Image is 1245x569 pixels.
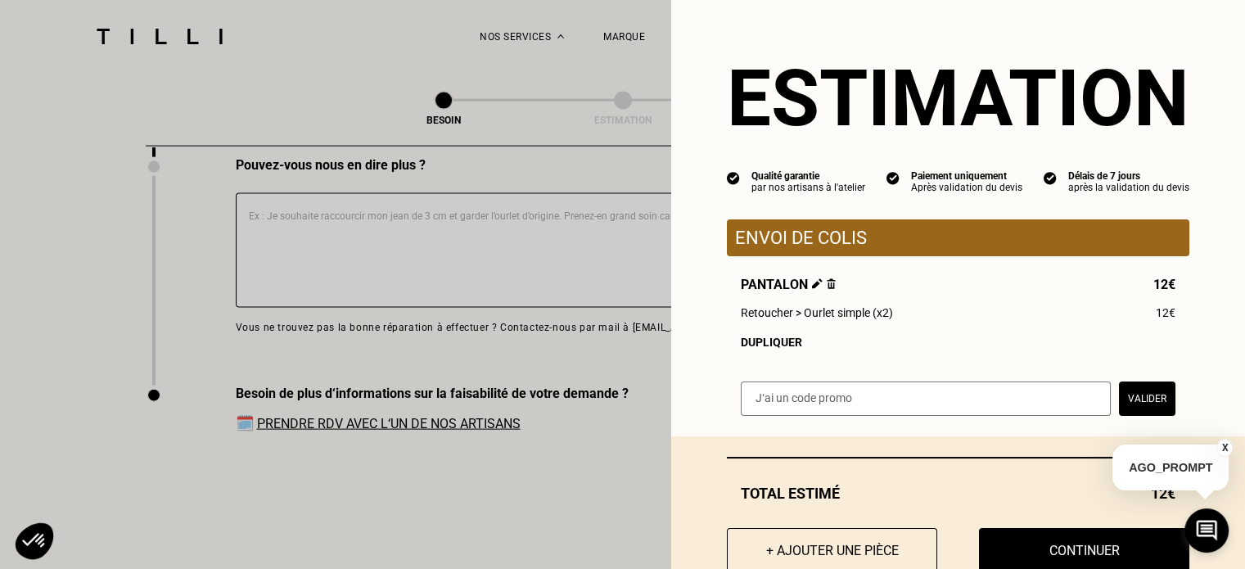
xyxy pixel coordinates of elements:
[911,182,1022,193] div: Après validation du devis
[1153,277,1175,292] span: 12€
[1044,170,1057,185] img: icon list info
[1068,170,1189,182] div: Délais de 7 jours
[727,170,740,185] img: icon list info
[741,382,1111,416] input: J‘ai un code promo
[886,170,900,185] img: icon list info
[1112,445,1229,490] p: AGO_PROMPT
[911,170,1022,182] div: Paiement uniquement
[1119,382,1175,416] button: Valider
[1156,306,1175,319] span: 12€
[751,170,865,182] div: Qualité garantie
[735,228,1181,248] p: Envoi de colis
[741,336,1175,349] div: Dupliquer
[827,278,836,289] img: Supprimer
[741,277,836,292] span: Pantalon
[727,52,1189,144] section: Estimation
[812,278,823,289] img: Éditer
[1068,182,1189,193] div: après la validation du devis
[727,485,1189,502] div: Total estimé
[751,182,865,193] div: par nos artisans à l'atelier
[741,306,893,319] span: Retoucher > Ourlet simple (x2)
[1216,439,1233,457] button: X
